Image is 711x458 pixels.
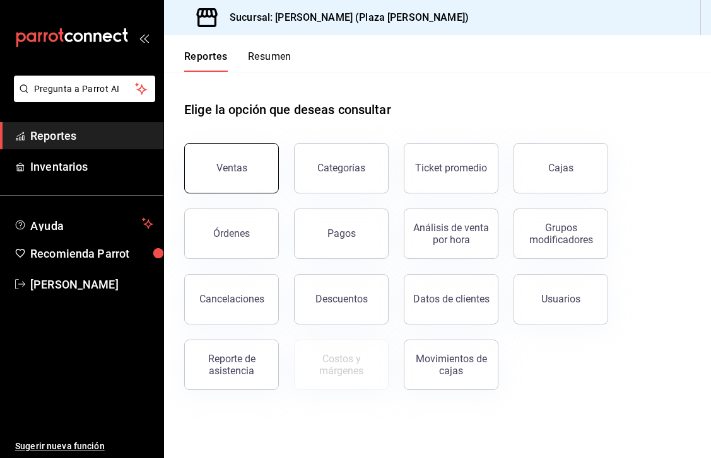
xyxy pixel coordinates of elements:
[294,209,389,259] button: Pagos
[184,340,279,390] button: Reporte de asistencia
[199,293,264,305] div: Cancelaciones
[514,209,608,259] button: Grupos modificadores
[514,143,608,193] button: Cajas
[404,209,498,259] button: Análisis de venta por hora
[548,162,573,174] div: Cajas
[9,91,155,105] a: Pregunta a Parrot AI
[412,353,490,377] div: Movimientos de cajas
[413,293,490,305] div: Datos de clientes
[15,440,153,453] span: Sugerir nueva función
[14,76,155,102] button: Pregunta a Parrot AI
[415,162,487,174] div: Ticket promedio
[30,276,153,293] span: [PERSON_NAME]
[30,158,153,175] span: Inventarios
[184,50,291,72] div: navigation tabs
[315,293,368,305] div: Descuentos
[34,83,136,96] span: Pregunta a Parrot AI
[192,353,271,377] div: Reporte de asistencia
[30,127,153,144] span: Reportes
[541,293,580,305] div: Usuarios
[404,143,498,193] button: Ticket promedio
[404,274,498,324] button: Datos de clientes
[327,227,356,239] div: Pagos
[30,245,153,262] span: Recomienda Parrot
[184,100,391,119] h1: Elige la opción que deseas consultar
[294,340,389,390] button: Contrata inventarios para ver este reporte
[213,227,250,239] div: Órdenes
[302,353,380,377] div: Costos y márgenes
[317,162,365,174] div: Categorías
[184,274,279,324] button: Cancelaciones
[404,340,498,390] button: Movimientos de cajas
[220,10,469,25] h3: Sucursal: [PERSON_NAME] (Plaza [PERSON_NAME])
[294,274,389,324] button: Descuentos
[184,209,279,259] button: Órdenes
[412,222,490,246] div: Análisis de venta por hora
[30,216,137,231] span: Ayuda
[248,50,291,72] button: Resumen
[522,222,600,246] div: Grupos modificadores
[184,143,279,193] button: Ventas
[514,274,608,324] button: Usuarios
[139,33,149,43] button: open_drawer_menu
[184,50,228,72] button: Reportes
[216,162,247,174] div: Ventas
[294,143,389,193] button: Categorías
